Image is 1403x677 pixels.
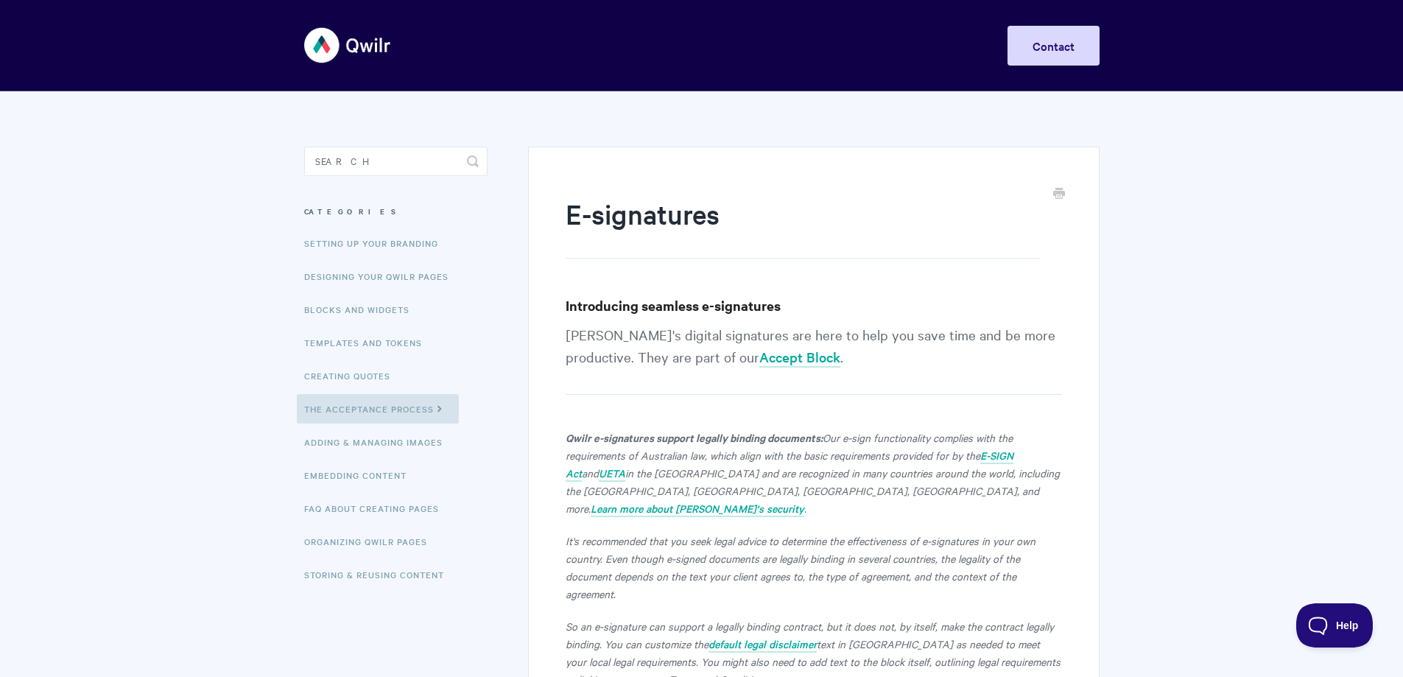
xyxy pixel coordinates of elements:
[566,466,1060,516] em: in the [GEOGRAPHIC_DATA] and are recognized in many countries around the world, including the [GE...
[566,533,1035,601] em: It's recommended that you seek legal advice to determine the effectiveness of e-signatures in you...
[566,295,1061,316] h3: Introducing seamless e-signatures
[599,466,625,482] a: UETA
[304,527,438,556] a: Organizing Qwilr Pages
[804,501,806,516] em: .
[566,323,1061,395] p: [PERSON_NAME]'s digital signatures are here to help you save time and be more productive. They ar...
[304,427,454,457] a: Adding & Managing Images
[566,195,1039,259] h1: E-signatures
[304,494,450,523] a: FAQ About Creating Pages
[304,560,455,589] a: Storing & Reusing Content
[591,501,804,517] a: Learn more about [PERSON_NAME]'s security
[304,147,488,176] input: Search
[304,328,433,357] a: Templates and Tokens
[304,361,401,390] a: Creating Quotes
[297,394,459,424] a: The Acceptance Process
[566,448,1013,482] a: E-SIGN Act
[566,429,823,445] strong: Qwilr e-signatures support legally binding documents:
[582,466,599,480] em: and
[304,262,460,291] a: Designing Your Qwilr Pages
[599,466,625,480] em: UETA
[304,228,449,258] a: Setting up your Branding
[304,18,392,73] img: Qwilr Help Center
[759,348,840,368] a: Accept Block
[708,636,817,651] em: default legal disclaimer
[304,198,488,225] h3: Categories
[304,460,418,490] a: Embedding Content
[1053,186,1065,203] a: Print this Article
[304,295,421,324] a: Blocks and Widgets
[1008,26,1100,66] a: Contact
[566,619,1054,651] em: So an e-signature can support a legally binding contract, but it does not, by itself, make the co...
[591,501,804,516] em: Learn more about [PERSON_NAME]'s security
[708,636,817,653] a: default legal disclaimer
[1296,603,1374,648] iframe: Toggle Customer Support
